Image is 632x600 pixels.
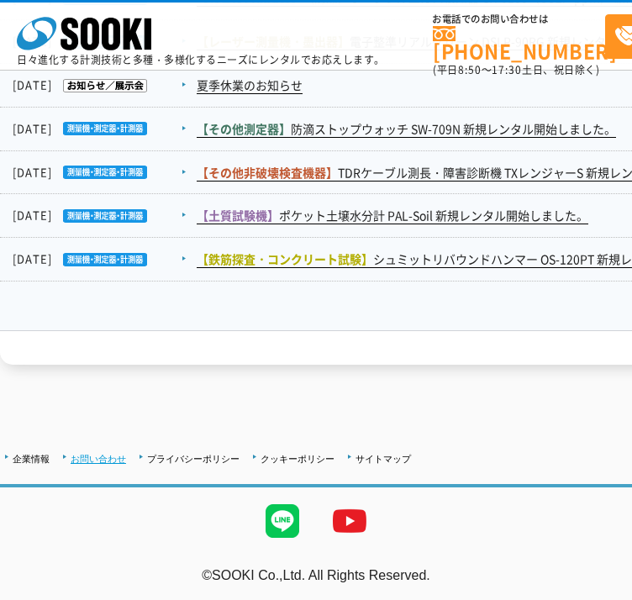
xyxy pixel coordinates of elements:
a: [PHONE_NUMBER] [433,26,605,61]
dt: [DATE] [13,207,195,224]
img: LINE [249,487,316,555]
img: 測量機・測定器・計測器 [52,253,147,266]
a: お問い合わせ [71,454,126,464]
img: 測量機・測定器・計測器 [52,122,147,135]
dt: [DATE] [13,76,195,94]
dt: [DATE] [13,164,195,182]
dt: [DATE] [13,250,195,268]
span: 17:30 [492,62,522,77]
img: お知らせ／展示会 [52,79,147,92]
span: 【その他測定器】 [197,120,291,137]
span: 【その他非破壊検査機器】 [197,164,338,181]
a: サイトマップ [355,454,411,464]
img: 測量機・測定器・計測器 [52,209,147,223]
span: (平日 ～ 土日、祝日除く) [433,62,599,77]
p: 日々進化する計測技術と多種・多様化するニーズにレンタルでお応えします。 [17,55,385,65]
a: プライバシーポリシー [147,454,240,464]
span: 8:50 [458,62,482,77]
span: 【土質試験機】 [197,207,279,224]
span: お電話でのお問い合わせは [433,14,605,24]
a: 夏季休業のお知らせ [197,76,303,94]
a: 【その他測定器】防滴ストップウォッチ SW-709N 新規レンタル開始しました。 [197,120,616,138]
img: YouTube [316,487,383,555]
a: クッキーポリシー [261,454,334,464]
dt: [DATE] [13,120,195,138]
a: 【土質試験機】ポケット土壌水分計 PAL-Soil 新規レンタル開始しました。 [197,207,588,224]
span: 【鉄筋探査・コンクリート試験】 [197,250,373,267]
img: 測量機・測定器・計測器 [52,166,147,179]
a: テストMail [567,586,632,600]
a: 企業情報 [13,454,50,464]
